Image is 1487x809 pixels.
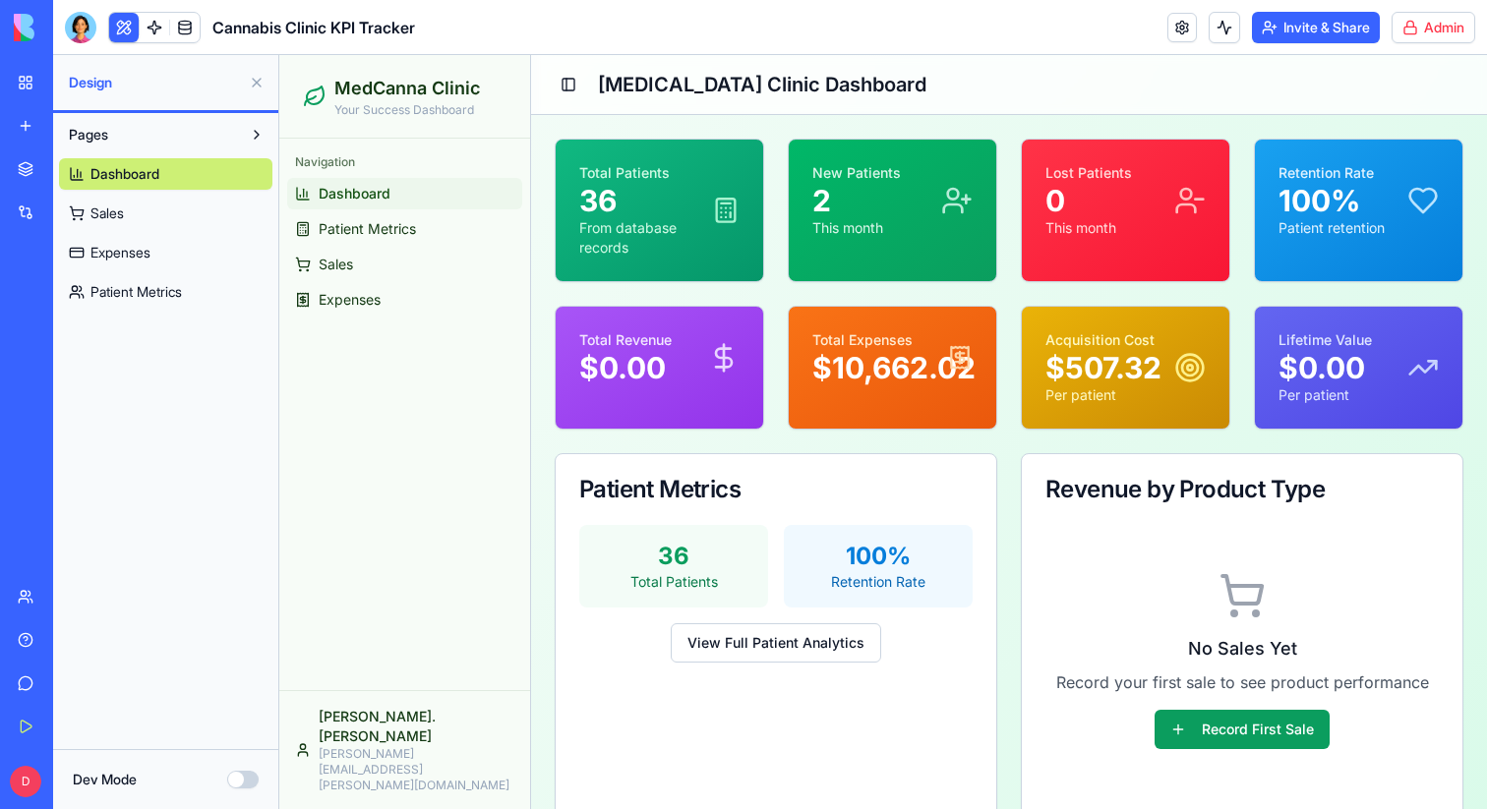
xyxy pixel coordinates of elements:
span: Dashboard [39,129,111,148]
div: Navigation [8,91,243,123]
p: Total Expenses [533,275,668,295]
span: D [10,766,41,797]
h3: No Sales Yet [909,580,1018,607]
p: This month [766,163,853,183]
div: Patient Metrics [300,423,693,446]
a: Expenses [59,237,272,268]
p: Patient retention [999,163,1105,183]
p: Retention Rate [999,108,1105,128]
a: Dashboard [59,158,272,190]
p: $0.00 [999,295,1093,330]
label: Dev Mode [73,770,137,789]
div: [PERSON_NAME].[PERSON_NAME] [39,652,235,691]
p: This month [533,163,622,183]
p: Record your first sale to see product performance [777,615,1150,639]
p: Per patient [766,330,882,350]
a: Dashboard [8,123,243,154]
button: Record First Sale [875,655,1050,694]
p: $507.32 [766,295,882,330]
p: 0 [766,128,853,163]
p: Total Patients [300,108,433,128]
p: Lifetime Value [999,275,1093,295]
p: 36 [300,128,433,163]
a: Patient Metrics [8,158,243,190]
p: Per patient [999,330,1093,350]
p: 36 [316,486,473,517]
span: Cannabis Clinic KPI Tracker [212,16,415,39]
p: Total Revenue [300,275,392,295]
p: Lost Patients [766,108,853,128]
span: Patient Metrics [39,164,137,184]
button: View Full Patient Analytics [391,568,602,607]
h1: [MEDICAL_DATA] Clinic Dashboard [319,16,1184,43]
button: Invite & Share [1252,12,1380,43]
a: Patient Metrics [59,276,272,308]
span: Pages [69,125,108,144]
a: Expenses [8,229,243,260]
p: 2 [533,128,622,163]
span: Sales [39,200,74,219]
p: $10,662.02 [533,295,668,330]
span: Expenses [39,235,101,255]
span: Sales [90,203,124,223]
img: logo [14,14,136,41]
p: Total Patients [316,517,473,537]
p: Your Success Dashboard [55,47,201,63]
button: Pages [59,119,241,150]
span: Dashboard [90,164,159,184]
p: $0.00 [300,295,392,330]
span: Expenses [90,243,150,262]
p: From database records [300,163,433,202]
p: Acquisition Cost [766,275,882,295]
a: View Full Patient Analytics [391,577,602,597]
p: 100 % [999,128,1105,163]
button: [PERSON_NAME].[PERSON_NAME][PERSON_NAME][EMAIL_ADDRESS][PERSON_NAME][DOMAIN_NAME] [8,644,243,746]
p: 100 % [520,486,678,517]
div: [PERSON_NAME][EMAIL_ADDRESS][PERSON_NAME][DOMAIN_NAME] [39,691,235,738]
span: Patient Metrics [90,282,182,302]
a: Sales [8,194,243,225]
h2: MedCanna Clinic [55,20,201,47]
p: Retention Rate [520,517,678,537]
button: Admin [1392,12,1475,43]
div: Revenue by Product Type [766,423,1160,446]
span: Design [69,73,241,92]
a: Sales [59,198,272,229]
p: New Patients [533,108,622,128]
